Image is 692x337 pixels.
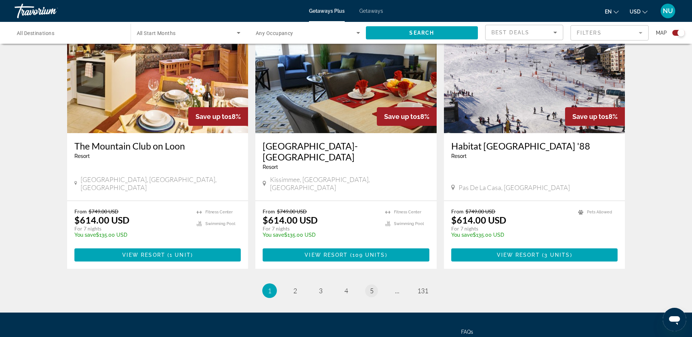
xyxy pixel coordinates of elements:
p: $135.00 USD [263,232,378,238]
p: For 7 nights [263,225,378,232]
span: View Resort [305,252,348,258]
span: ... [395,287,399,295]
span: 131 [417,287,428,295]
span: NU [663,7,673,15]
iframe: Button to launch messaging window [663,308,686,331]
img: 3597O01X.jpg [444,16,625,133]
span: You save [451,232,473,238]
span: ( ) [348,252,387,258]
span: Search [409,30,434,36]
button: Search [366,26,478,39]
img: 6815I01L.jpg [255,16,437,133]
span: Resort [263,164,278,170]
a: The Mountain Club on Loon [74,140,241,151]
span: Swimming Pool [394,221,424,226]
button: Change currency [630,6,647,17]
div: 18% [377,107,437,126]
a: [GEOGRAPHIC_DATA]-[GEOGRAPHIC_DATA] [263,140,429,162]
span: USD [630,9,641,15]
span: You save [263,232,284,238]
a: Getaways Plus [309,8,345,14]
span: Any Occupancy [256,30,293,36]
span: $749.00 USD [277,208,307,214]
p: $614.00 USD [263,214,318,225]
button: View Resort(109 units) [263,248,429,262]
span: Map [656,28,667,38]
span: Kissimmee, [GEOGRAPHIC_DATA], [GEOGRAPHIC_DATA] [270,175,429,191]
p: For 7 nights [451,225,571,232]
span: 2 [293,287,297,295]
p: $614.00 USD [451,214,506,225]
span: 3 units [544,252,570,258]
mat-select: Sort by [491,28,557,37]
a: Getaways [359,8,383,14]
span: Pets Allowed [587,210,612,214]
p: $135.00 USD [74,232,190,238]
span: 3 [319,287,322,295]
img: 1358I01L.jpg [67,16,248,133]
button: Filter [571,25,649,41]
span: Save up to [384,113,417,120]
span: From [451,208,464,214]
span: Resort [451,153,467,159]
span: Save up to [572,113,605,120]
span: View Resort [497,252,540,258]
a: Habitat [GEOGRAPHIC_DATA] '88 [451,140,618,151]
span: 1 [268,287,271,295]
span: Pas de la Casa, [GEOGRAPHIC_DATA] [459,183,570,191]
p: For 7 nights [74,225,190,232]
span: ( ) [540,252,572,258]
span: All Start Months [137,30,176,36]
span: Best Deals [491,30,529,35]
p: $135.00 USD [451,232,571,238]
button: View Resort(3 units) [451,248,618,262]
span: Resort [74,153,90,159]
span: You save [74,232,96,238]
span: Fitness Center [394,210,421,214]
span: View Resort [122,252,165,258]
p: $614.00 USD [74,214,129,225]
button: View Resort(1 unit) [74,248,241,262]
a: FAQs [461,329,473,335]
span: en [605,9,612,15]
a: Travorium [15,1,88,20]
span: From [263,208,275,214]
span: $749.00 USD [465,208,495,214]
span: Fitness Center [205,210,233,214]
div: 18% [565,107,625,126]
button: Change language [605,6,619,17]
span: $749.00 USD [89,208,119,214]
button: User Menu [658,3,677,19]
span: 5 [370,287,374,295]
span: Swimming Pool [205,221,235,226]
span: From [74,208,87,214]
span: 109 units [352,252,385,258]
span: 1 unit [170,252,191,258]
div: 18% [188,107,248,126]
span: [GEOGRAPHIC_DATA], [GEOGRAPHIC_DATA], [GEOGRAPHIC_DATA] [81,175,241,191]
span: ( ) [165,252,193,258]
span: 4 [344,287,348,295]
span: All Destinations [17,30,54,36]
span: Save up to [196,113,228,120]
nav: Pagination [67,283,625,298]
